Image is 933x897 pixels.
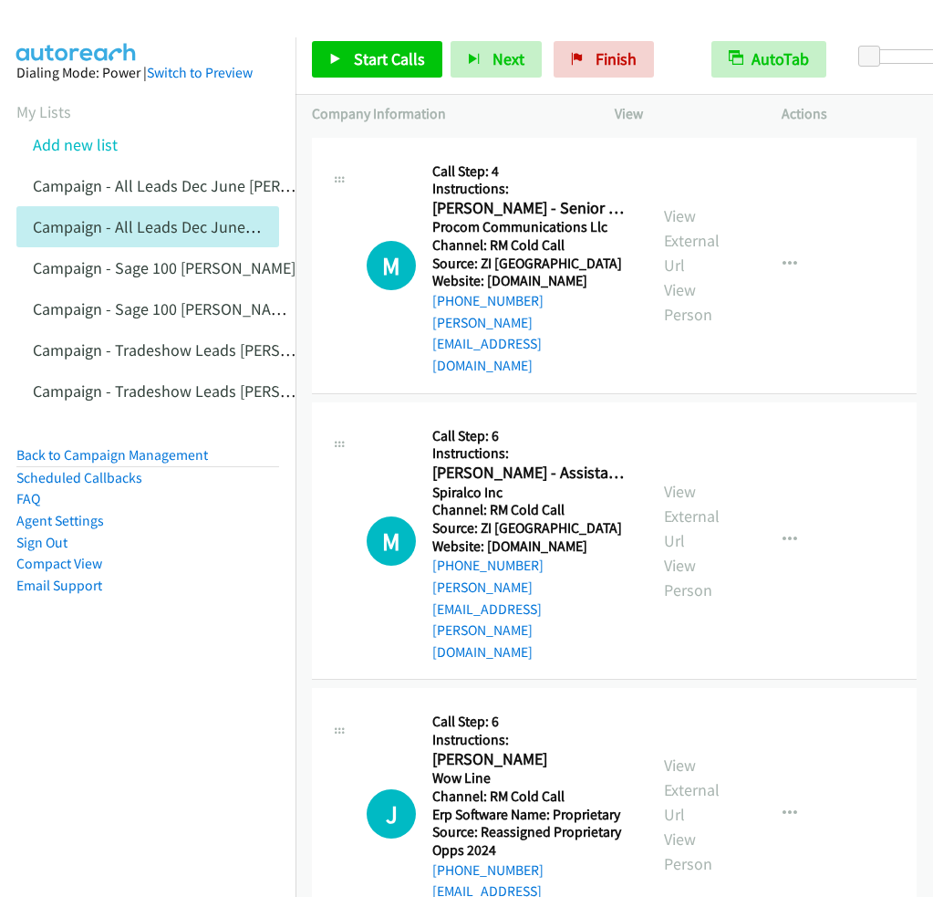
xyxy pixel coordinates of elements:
div: The call is yet to be attempted [367,241,416,290]
h5: Call Step: 6 [432,427,631,445]
a: Campaign - All Leads Dec June [PERSON_NAME] Cloned [33,216,417,237]
span: Next [492,48,524,69]
span: Start Calls [354,48,425,69]
a: Agent Settings [16,512,104,529]
a: Campaign - Sage 100 [PERSON_NAME] Cloned [33,298,348,319]
a: View Person [664,555,712,600]
div: The call is yet to be attempted [367,516,416,566]
a: Campaign - All Leads Dec June [PERSON_NAME] [33,175,364,196]
a: Campaign - Tradeshow Leads [PERSON_NAME] Cloned [33,381,408,402]
a: My Lists [16,101,71,122]
a: View Person [664,829,712,874]
a: Start Calls [312,41,442,78]
h5: Website: [DOMAIN_NAME] [432,272,631,290]
h1: M [367,241,416,290]
a: View Person [664,279,712,325]
h5: Procom Communications Llc [432,218,631,236]
p: View [615,103,750,125]
h5: Channel: RM Cold Call [432,787,631,806]
h5: Source: Reassigned Proprietary Opps 2024 [432,823,631,859]
h2: [PERSON_NAME] - Assistant Contrôleur And Assistant Controller [432,463,631,484]
h5: Website: [DOMAIN_NAME] [432,537,631,556]
a: Scheduled Callbacks [16,469,142,486]
a: View External Url [664,205,720,276]
p: Company Information [312,103,582,125]
a: View External Url [664,481,720,551]
h5: Instructions: [432,731,631,749]
a: Finish [554,41,654,78]
h5: Channel: RM Cold Call [432,236,631,255]
a: Add new list [33,134,118,155]
div: The call is yet to be attempted [367,789,416,839]
h1: J [367,789,416,839]
a: [PERSON_NAME][EMAIL_ADDRESS][PERSON_NAME][DOMAIN_NAME] [432,579,542,661]
a: [PHONE_NUMBER] [432,292,544,309]
h5: Source: ZI [GEOGRAPHIC_DATA] [432,519,631,537]
span: Finish [596,48,637,69]
a: [PHONE_NUMBER] [432,861,544,879]
h2: [PERSON_NAME] [432,749,631,770]
a: [PHONE_NUMBER] [432,557,544,574]
div: Dialing Mode: Power | [16,62,279,84]
a: Email Support [16,577,102,594]
a: Compact View [16,555,102,572]
a: Campaign - Tradeshow Leads [PERSON_NAME] [33,339,355,360]
a: Back to Campaign Management [16,446,208,464]
a: FAQ [16,490,40,507]
a: Switch to Preview [147,64,253,81]
p: Actions [782,103,917,125]
h5: Wow Line [432,769,631,787]
a: Campaign - Sage 100 [PERSON_NAME] [33,257,295,278]
h5: Source: ZI [GEOGRAPHIC_DATA] [432,255,631,273]
h5: Channel: RM Cold Call [432,501,631,519]
a: [PERSON_NAME][EMAIL_ADDRESS][DOMAIN_NAME] [432,314,542,374]
h5: Instructions: [432,180,631,198]
button: AutoTab [711,41,826,78]
h5: Call Step: 6 [432,713,631,731]
a: Sign Out [16,534,67,551]
h5: Call Step: 4 [432,162,631,181]
h2: [PERSON_NAME] - Senior Corporate Accountant [432,198,631,219]
a: View External Url [664,755,720,825]
h5: Spiralco Inc [432,484,631,502]
button: Next [451,41,542,78]
h1: M [367,516,416,566]
h5: Erp Software Name: Proprietary [432,806,631,824]
h5: Instructions: [432,444,631,463]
